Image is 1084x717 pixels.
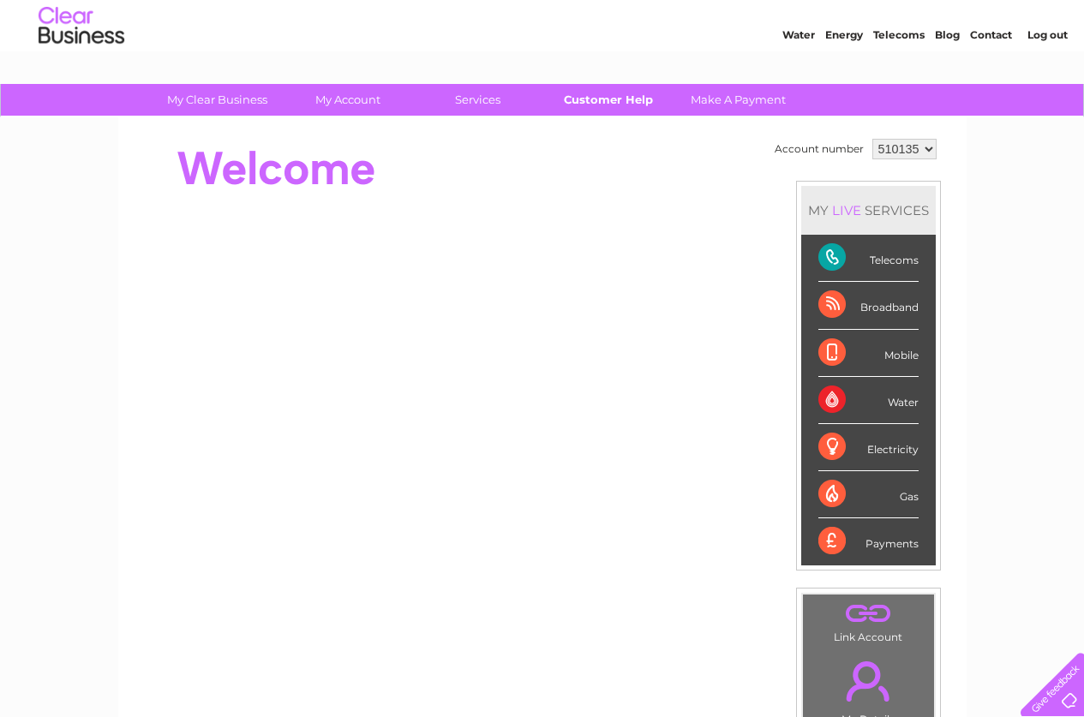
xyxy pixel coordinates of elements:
a: Energy [825,73,863,86]
div: Payments [818,518,919,565]
td: Link Account [802,594,935,648]
img: logo.png [38,45,125,97]
a: Make A Payment [668,84,809,116]
a: . [807,651,930,711]
a: Blog [935,73,960,86]
div: LIVE [829,202,865,218]
a: Water [782,73,815,86]
div: Electricity [818,424,919,471]
a: 0333 014 3131 [761,9,879,30]
div: Mobile [818,330,919,377]
a: Contact [970,73,1012,86]
td: Account number [770,134,868,164]
div: Broadband [818,282,919,329]
div: Telecoms [818,235,919,282]
div: MY SERVICES [801,186,936,235]
a: Telecoms [873,73,925,86]
a: Services [407,84,548,116]
a: . [807,599,930,629]
a: Log out [1027,73,1068,86]
div: Gas [818,471,919,518]
div: Clear Business is a trading name of Verastar Limited (registered in [GEOGRAPHIC_DATA] No. 3667643... [138,9,948,83]
a: My Account [277,84,418,116]
a: Customer Help [537,84,679,116]
a: My Clear Business [147,84,288,116]
div: Water [818,377,919,424]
